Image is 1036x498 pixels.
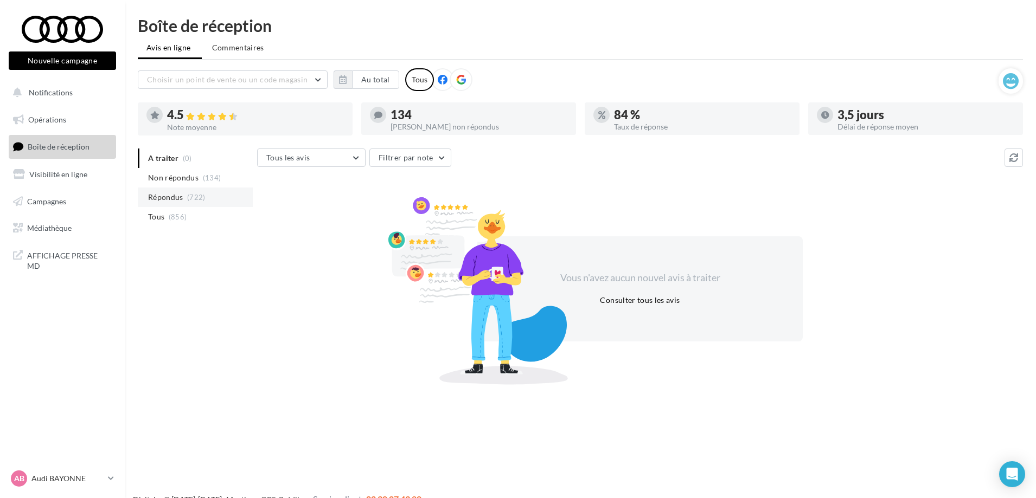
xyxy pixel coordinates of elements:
span: Tous [148,211,164,222]
button: Au total [334,70,399,89]
div: 84 % [614,109,791,121]
div: Note moyenne [167,124,344,131]
button: Tous les avis [257,148,366,167]
div: Taux de réponse [614,123,791,131]
span: (722) [187,193,206,202]
span: AFFICHAGE PRESSE MD [27,248,112,271]
a: Médiathèque [7,217,118,240]
div: Tous [405,68,434,91]
span: Répondus [148,192,183,203]
div: 4.5 [167,109,344,121]
p: Audi BAYONNE [31,473,104,484]
span: Notifications [29,88,73,97]
div: Délai de réponse moyen [837,123,1014,131]
div: [PERSON_NAME] non répondus [391,123,567,131]
a: Opérations [7,108,118,131]
a: Boîte de réception [7,135,118,158]
button: Notifications [7,81,114,104]
button: Filtrer par note [369,148,451,167]
button: Consulter tous les avis [596,294,684,307]
a: AB Audi BAYONNE [9,468,116,489]
div: Boîte de réception [138,17,1023,34]
div: Open Intercom Messenger [999,461,1025,487]
span: AB [14,473,24,484]
span: Opérations [28,115,66,124]
button: Nouvelle campagne [9,51,116,70]
a: Campagnes [7,190,118,213]
span: Campagnes [27,196,66,205]
span: Visibilité en ligne [29,170,87,179]
a: AFFICHAGE PRESSE MD [7,244,118,276]
span: Médiathèque [27,223,72,232]
a: Visibilité en ligne [7,163,118,186]
span: Commentaires [212,43,264,52]
div: Vous n'avez aucun nouvel avis à traiter [547,271,733,285]
span: Boîte de réception [28,142,89,151]
button: Choisir un point de vente ou un code magasin [138,70,328,89]
div: 134 [391,109,567,121]
div: 3,5 jours [837,109,1014,121]
span: Non répondus [148,172,199,183]
span: Choisir un point de vente ou un code magasin [147,75,308,84]
span: (134) [203,173,221,182]
span: Tous les avis [266,153,310,162]
span: (856) [169,212,187,221]
button: Au total [352,70,399,89]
